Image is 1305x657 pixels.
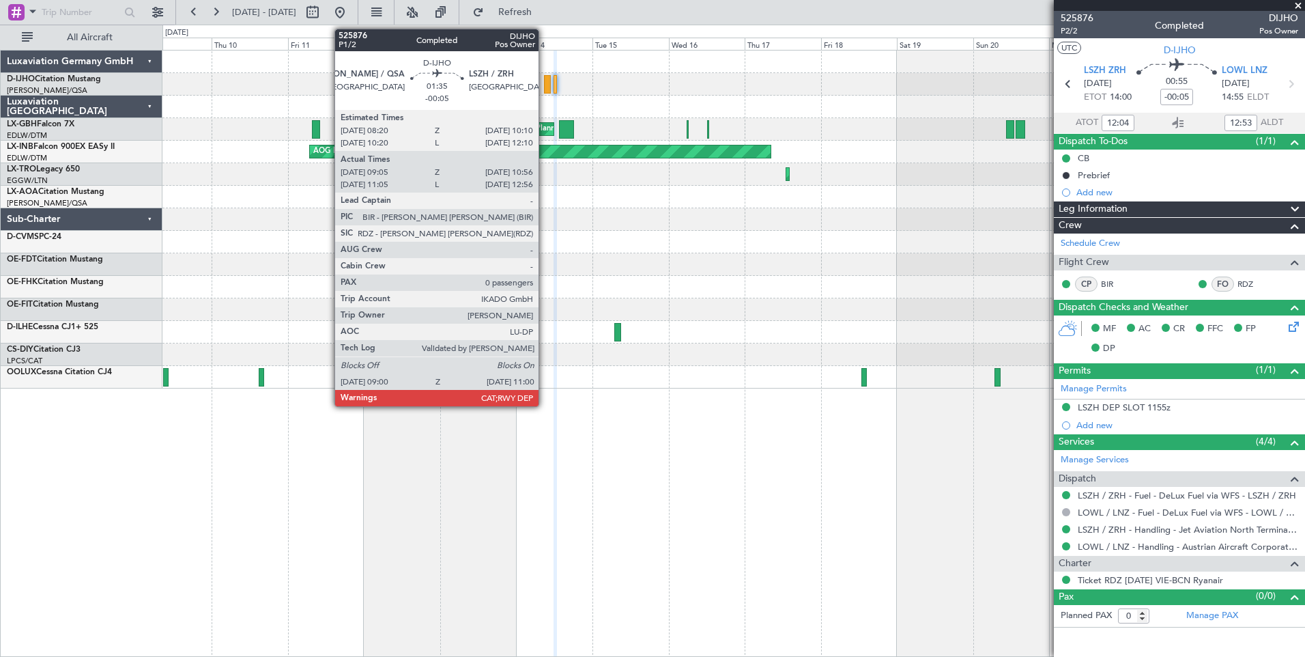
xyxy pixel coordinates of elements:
a: EDLW/DTM [7,130,47,141]
div: Planned Maint [GEOGRAPHIC_DATA] ([GEOGRAPHIC_DATA]) [536,119,751,139]
span: D-ILHE [7,323,33,331]
span: LX-INB [7,143,33,151]
div: Prebrief [1078,169,1110,181]
span: Refresh [487,8,544,17]
span: All Aircraft [35,33,144,42]
input: Trip Number [42,2,120,23]
span: Pos Owner [1259,25,1298,37]
div: [DATE] [165,27,188,39]
span: (4/4) [1256,434,1276,449]
button: UTC [1057,42,1081,54]
a: LX-TROLegacy 650 [7,165,80,173]
button: Refresh [466,1,548,23]
div: Add new [1076,419,1298,431]
span: D-IJHO [1164,43,1196,57]
div: CP [1075,277,1098,292]
span: [DATE] - [DATE] [232,6,296,18]
div: Sat 19 [897,38,973,50]
span: Services [1059,434,1094,450]
a: [PERSON_NAME]/QSA [7,85,87,96]
span: LSZH ZRH [1084,64,1126,78]
div: Sun 20 [973,38,1050,50]
span: Dispatch [1059,471,1096,487]
span: OE-FIT [7,300,33,309]
span: LOWL LNZ [1222,64,1267,78]
span: 14:00 [1110,91,1132,104]
div: Fri 11 [288,38,364,50]
a: D-CVMSPC-24 [7,233,61,241]
span: D-IJHO [7,75,35,83]
a: LSZH / ZRH - Fuel - DeLux Fuel via WFS - LSZH / ZRH [1078,490,1296,501]
span: DIJHO [1259,11,1298,25]
span: Dispatch To-Dos [1059,134,1128,150]
input: --:-- [1224,115,1257,131]
a: OE-FITCitation Mustang [7,300,99,309]
a: LSZH / ZRH - Handling - Jet Aviation North Terminal LSZH / ZRH [1078,524,1298,535]
span: 14:55 [1222,91,1244,104]
a: Manage PAX [1186,609,1238,623]
a: LOWL / LNZ - Fuel - DeLux Fuel via WFS - LOWL / LNZ [1078,507,1298,518]
div: Sat 12 [364,38,440,50]
label: Planned PAX [1061,609,1112,623]
a: LX-GBHFalcon 7X [7,120,74,128]
span: LX-GBH [7,120,37,128]
span: ELDT [1247,91,1269,104]
span: DP [1103,342,1115,356]
a: [PERSON_NAME]/QSA [7,198,87,208]
span: OE-FHK [7,278,38,286]
span: ETOT [1084,91,1106,104]
div: CB [1078,152,1089,164]
div: Wed 9 [136,38,212,50]
span: MF [1103,322,1116,336]
div: Mon 21 [1049,38,1125,50]
a: Manage Permits [1061,382,1127,396]
span: LX-TRO [7,165,36,173]
a: OE-FDTCitation Mustang [7,255,103,264]
span: CR [1173,322,1185,336]
span: 525876 [1061,11,1093,25]
div: Add new [1076,186,1298,198]
a: LPCS/CAT [7,356,42,366]
a: LX-INBFalcon 900EX EASy II [7,143,115,151]
span: Dispatch Checks and Weather [1059,300,1188,316]
a: D-IJHOCitation Mustang [7,75,101,83]
span: OE-FDT [7,255,37,264]
span: [DATE] [1222,77,1250,91]
span: LX-AOA [7,188,38,196]
span: FP [1246,322,1256,336]
span: ALDT [1261,116,1283,130]
span: OOLUX [7,368,36,376]
a: OE-FHKCitation Mustang [7,278,104,286]
a: Schedule Crew [1061,237,1120,251]
span: AC [1138,322,1151,336]
span: 00:55 [1166,75,1188,89]
input: --:-- [1102,115,1134,131]
div: Sun 13 [440,38,517,50]
a: EGGW/LTN [7,176,48,186]
div: Mon 14 [516,38,592,50]
a: EDLW/DTM [7,153,47,163]
a: OOLUXCessna Citation CJ4 [7,368,112,376]
a: Ticket RDZ [DATE] VIE-BCN Ryanair [1078,574,1223,586]
span: (0/0) [1256,589,1276,603]
span: Charter [1059,556,1091,572]
span: [DATE] [1084,77,1112,91]
span: Crew [1059,218,1082,234]
div: Fri 18 [821,38,898,50]
a: LX-AOACitation Mustang [7,188,104,196]
div: LSZH DEP SLOT 1155z [1078,402,1171,413]
div: Wed 16 [669,38,745,50]
a: CS-DIYCitation CJ3 [7,346,81,354]
a: BIR [1101,278,1132,290]
div: FO [1211,277,1234,292]
a: RDZ [1237,278,1268,290]
div: Completed [1155,18,1204,33]
div: Tue 15 [592,38,669,50]
span: Permits [1059,363,1091,379]
div: AOG Maint Nurnberg [313,141,388,162]
span: (1/1) [1256,134,1276,148]
a: Manage Services [1061,453,1129,467]
span: ATOT [1076,116,1098,130]
span: Flight Crew [1059,255,1109,270]
a: D-ILHECessna CJ1+ 525 [7,323,98,331]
